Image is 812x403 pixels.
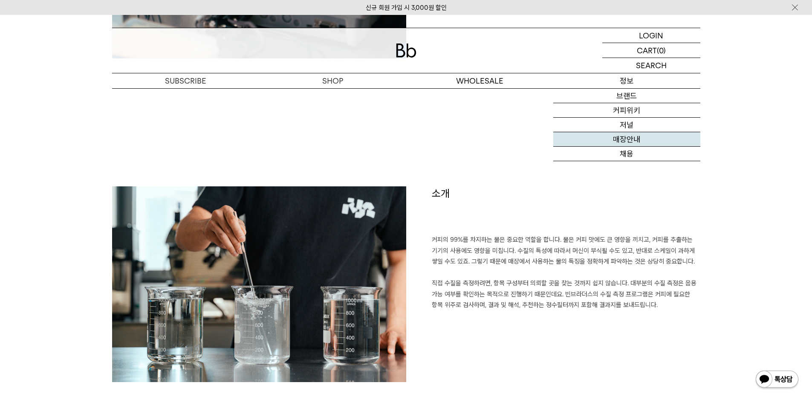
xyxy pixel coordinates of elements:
[553,118,700,132] a: 저널
[432,235,700,322] p: 커피의 99%를 차지하는 물은 중요한 역할을 합니다. 물은 커피 맛에도 큰 영향을 끼치고, 커피를 추출하는 기기의 사용에도 영향을 미칩니다. 수질의 특성에 따라서 머신이 부식...
[755,370,799,390] img: 카카오톡 채널 1:1 채팅 버튼
[639,28,663,43] p: LOGIN
[396,43,416,58] img: 로고
[602,28,700,43] a: LOGIN
[553,147,700,161] a: 채용
[112,186,406,383] img: DSC08501_113254.jpg
[553,103,700,118] a: 커피위키
[112,73,259,88] a: SUBSCRIBE
[553,73,700,88] p: 정보
[259,73,406,88] a: SHOP
[657,43,666,58] p: (0)
[602,43,700,58] a: CART (0)
[406,73,553,88] p: WHOLESALE
[553,132,700,147] a: 매장안내
[636,58,667,73] p: SEARCH
[637,43,657,58] p: CART
[432,186,700,235] h1: 소개
[366,4,447,12] a: 신규 회원 가입 시 3,000원 할인
[553,89,700,103] a: 브랜드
